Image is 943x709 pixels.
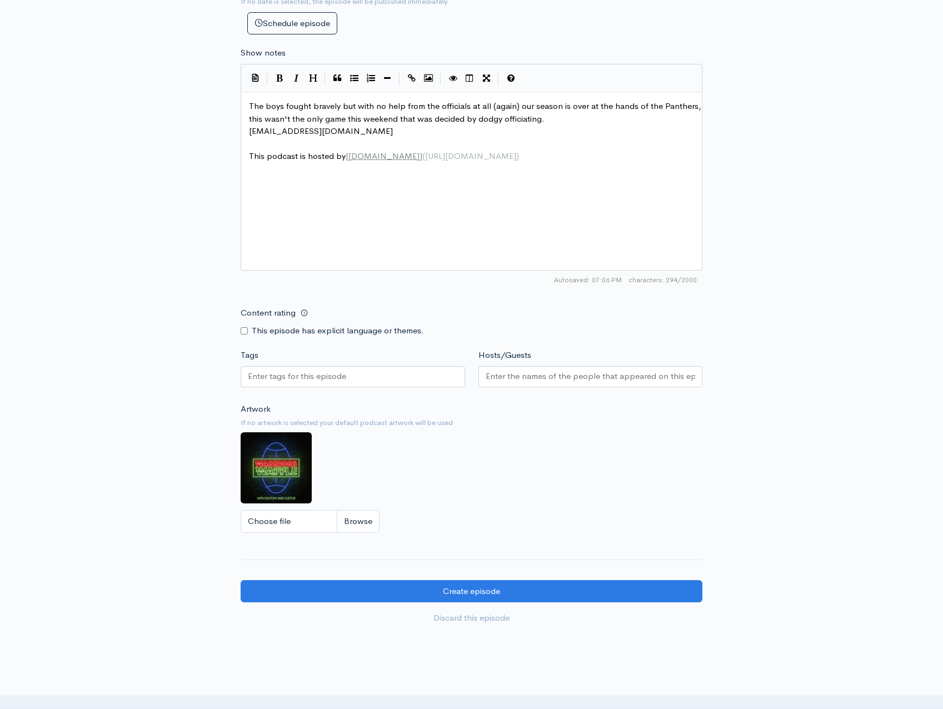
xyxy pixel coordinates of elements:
[461,70,478,87] button: Toggle Side by Side
[498,72,499,85] i: |
[399,72,400,85] i: |
[288,70,305,87] button: Italic
[247,12,337,35] button: Schedule episode
[346,70,362,87] button: Generic List
[445,70,461,87] button: Toggle Preview
[325,72,326,85] i: |
[329,70,346,87] button: Quote
[420,70,437,87] button: Insert Image
[247,69,263,86] button: Insert Show Notes Template
[267,72,268,85] i: |
[252,324,424,337] label: This episode has explicit language or themes.
[554,275,622,285] span: Autosaved: 07:06 PM
[241,607,702,630] a: Discard this episode
[241,417,702,428] small: If no artwork is selected your default podcast artwork will be used
[502,70,519,87] button: Markdown Guide
[486,370,696,383] input: Enter the names of the people that appeared on this episode
[249,151,519,161] span: This podcast is hosted by
[348,151,420,161] span: [DOMAIN_NAME]
[440,72,441,85] i: |
[420,151,422,161] span: ]
[422,151,425,161] span: (
[248,370,348,383] input: Enter tags for this episode
[346,151,348,161] span: [
[241,349,258,362] label: Tags
[241,580,702,603] input: Create episode
[241,47,286,59] label: Show notes
[305,70,321,87] button: Heading
[362,70,379,87] button: Numbered List
[628,275,697,285] span: 294/2000
[425,151,516,161] span: [URL][DOMAIN_NAME]
[271,70,288,87] button: Bold
[249,126,393,136] span: [EMAIL_ADDRESS][DOMAIN_NAME]
[516,151,519,161] span: )
[403,70,420,87] button: Create Link
[478,70,495,87] button: Toggle Fullscreen
[241,403,271,416] label: Artwork
[241,302,296,324] label: Content rating
[379,70,396,87] button: Insert Horizontal Line
[478,349,531,362] label: Hosts/Guests
[249,101,703,124] span: The boys fought bravely but with no help from the officials at all (again) our season is over at ...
